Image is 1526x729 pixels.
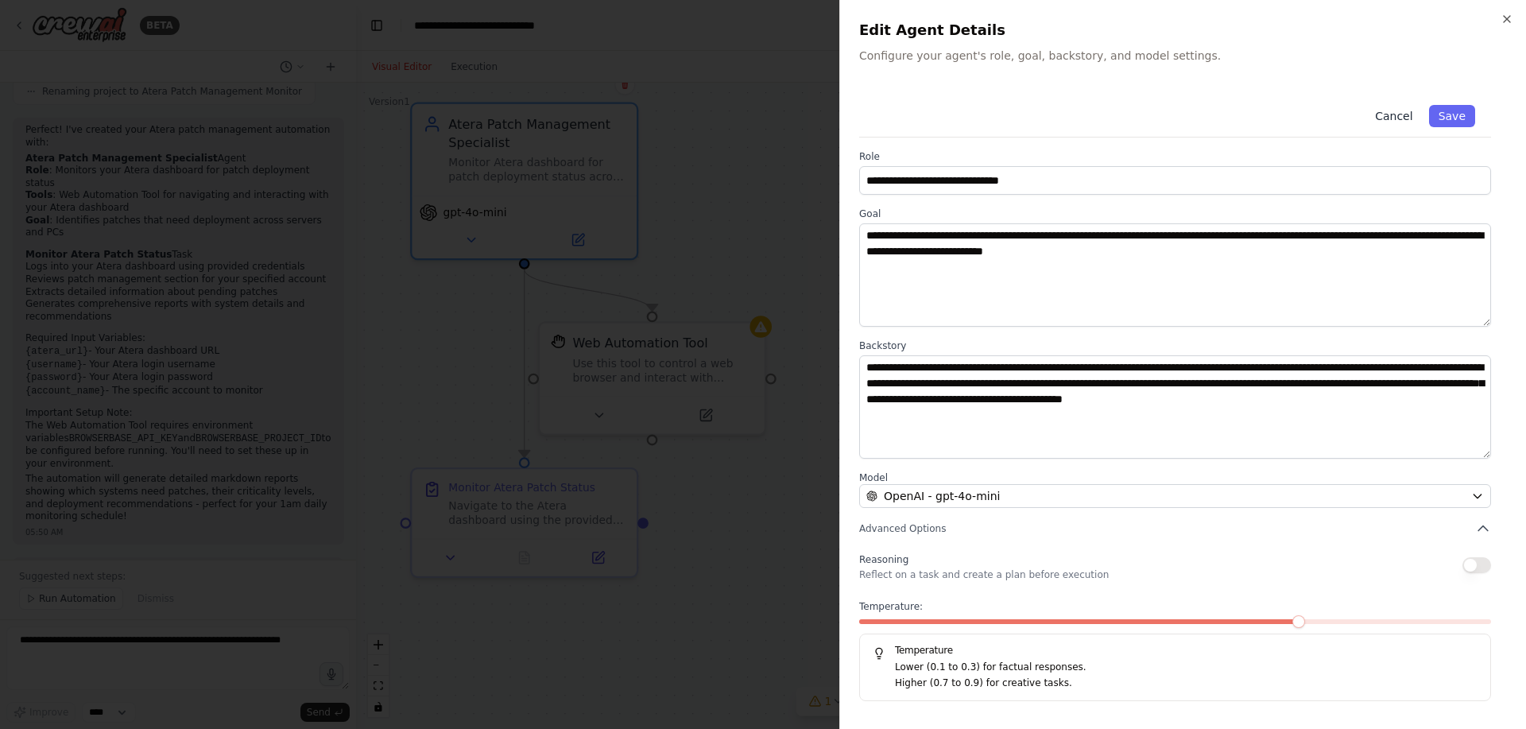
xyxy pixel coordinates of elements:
button: Cancel [1365,105,1422,127]
span: Temperature: [859,600,923,613]
p: Configure your agent's role, goal, backstory, and model settings. [859,48,1507,64]
label: Role [859,150,1491,163]
h5: Temperature [873,644,1478,657]
p: Reflect on a task and create a plan before execution [859,568,1109,581]
button: Save [1429,105,1475,127]
label: Goal [859,207,1491,220]
span: OpenAI - gpt-4o-mini [884,488,1000,504]
label: Backstory [859,339,1491,352]
label: Model [859,471,1491,484]
button: Advanced Options [859,521,1491,537]
h2: Edit Agent Details [859,19,1507,41]
p: Higher (0.7 to 0.9) for creative tasks. [895,676,1478,692]
button: OpenAI - gpt-4o-mini [859,484,1491,508]
span: Advanced Options [859,522,946,535]
span: Reasoning [859,554,908,565]
p: Lower (0.1 to 0.3) for factual responses. [895,660,1478,676]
